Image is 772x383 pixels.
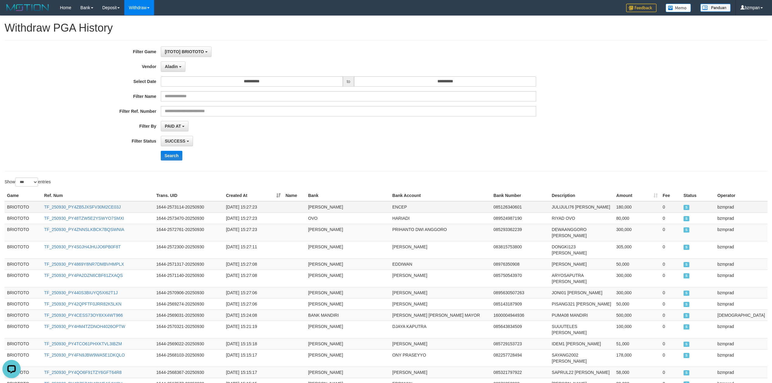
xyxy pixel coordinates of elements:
[306,338,390,349] td: [PERSON_NAME]
[5,201,42,213] td: BRIOTOTO
[390,321,491,338] td: DJAYA KAPUTRA
[549,270,614,287] td: ARYOSAPUTRA [PERSON_NAME]
[390,212,491,224] td: HARIADI
[5,338,42,349] td: BRIOTOTO
[5,287,42,298] td: BRIOTOTO
[390,241,491,258] td: [PERSON_NAME]
[390,287,491,298] td: [PERSON_NAME]
[44,353,125,357] a: TF_250930_PY4FN9JBW9WA5E1DKQLO
[306,309,390,321] td: BANK MANDIRI
[154,224,223,241] td: 1644-2572761-20250930
[614,201,660,213] td: 180,000
[161,136,193,146] button: SUCCESS
[390,349,491,367] td: ONY PRASEYYO
[491,338,550,349] td: 085729153723
[161,121,188,131] button: PAID AT
[491,190,550,201] th: Bank Number
[5,349,42,367] td: BRIOTOTO
[715,258,767,270] td: bzmprad
[390,258,491,270] td: EDDIWAN
[715,287,767,298] td: bzmprad
[660,270,681,287] td: 0
[491,349,550,367] td: 082257728494
[684,227,690,233] span: SUCCESS
[283,190,305,201] th: Name
[223,258,283,270] td: [DATE] 15:27:08
[44,324,125,329] a: TF_250930_PY4HM4TZDNOH4026OPTW
[2,2,21,21] button: Open LiveChat chat widget
[715,212,767,224] td: bzmprad
[154,258,223,270] td: 1644-2571317-20250930
[614,349,660,367] td: 178,000
[5,270,42,287] td: BRIOTOTO
[549,349,614,367] td: SAYANG2002 [PERSON_NAME]
[614,270,660,287] td: 300,000
[614,367,660,378] td: 58,000
[5,321,42,338] td: BRIOTOTO
[660,287,681,298] td: 0
[161,61,185,72] button: Aladin
[154,212,223,224] td: 1644-2573470-20250930
[660,258,681,270] td: 0
[44,341,122,346] a: TF_250930_PY4TCO61PHXKTVL3IBZM
[390,309,491,321] td: [PERSON_NAME] [PERSON_NAME] MAYOR
[165,139,185,143] span: SUCCESS
[390,338,491,349] td: [PERSON_NAME]
[715,224,767,241] td: bzmprad
[549,212,614,224] td: RIYAD OVO
[614,321,660,338] td: 100,000
[684,324,690,330] span: SUCCESS
[614,258,660,270] td: 50,000
[223,190,283,201] th: Created At: activate to sort column ascending
[44,262,124,267] a: TF_250930_PY4869Y8NR7DMBVHMPLX
[660,212,681,224] td: 0
[491,367,550,378] td: 085321797922
[154,309,223,321] td: 1644-2569031-20250930
[684,313,690,318] span: SUCCESS
[15,178,38,187] select: Showentries
[491,224,550,241] td: 085293362239
[614,287,660,298] td: 300,000
[154,321,223,338] td: 1644-2570321-20250930
[306,241,390,258] td: [PERSON_NAME]
[5,22,767,34] h1: Withdraw PGA History
[223,349,283,367] td: [DATE] 15:15:17
[614,241,660,258] td: 305,000
[306,201,390,213] td: [PERSON_NAME]
[681,190,715,201] th: Status
[684,302,690,307] span: SUCCESS
[42,190,154,201] th: Ref. Num
[614,190,660,201] th: Amount: activate to sort column ascending
[684,216,690,221] span: SUCCESS
[390,224,491,241] td: PRIHANTO DWI ANGGORO
[684,273,690,278] span: SUCCESS
[684,205,690,210] span: SUCCESS
[306,349,390,367] td: [PERSON_NAME]
[154,367,223,378] td: 1644-2568367-20250930
[44,313,123,318] a: TF_250930_PY4CESS73OY8XX4WT966
[715,338,767,349] td: bzmprad
[715,321,767,338] td: bzmprad
[660,298,681,309] td: 0
[343,76,354,87] span: to
[660,309,681,321] td: 0
[306,258,390,270] td: [PERSON_NAME]
[390,190,491,201] th: Bank Account
[491,201,550,213] td: 085126340601
[44,370,122,375] a: TF_250930_PY4QO6F91TZY6GFT64R8
[44,244,121,249] a: TF_250930_PY4S0JH4JHUJO6PB0F8T
[154,201,223,213] td: 1644-2573114-20250930
[700,4,731,12] img: panduan.png
[660,338,681,349] td: 0
[44,302,121,306] a: TF_250930_PY42QPFTF0JRR82K5LKN
[614,309,660,321] td: 500,000
[44,273,123,278] a: TF_250930_PY4PA2DZN6CBF61ZXAQS
[684,342,690,347] span: SUCCESS
[5,190,42,201] th: Game
[306,298,390,309] td: [PERSON_NAME]
[5,178,51,187] label: Show entries
[684,262,690,267] span: SUCCESS
[390,367,491,378] td: [PERSON_NAME]
[491,298,550,309] td: 085143187909
[223,201,283,213] td: [DATE] 15:27:23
